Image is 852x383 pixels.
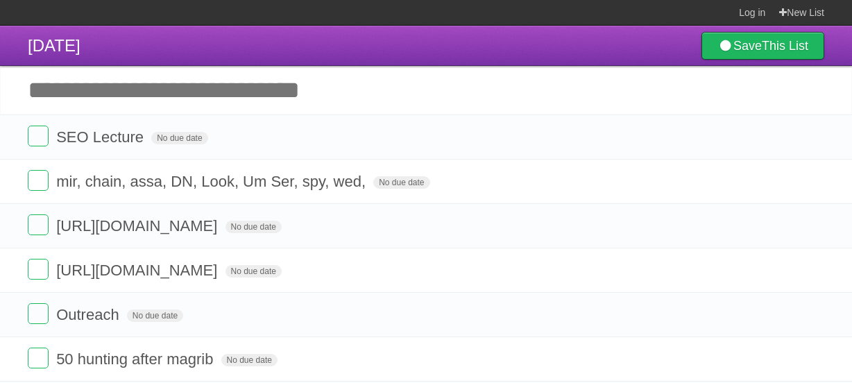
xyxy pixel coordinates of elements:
span: No due date [221,354,278,366]
span: [DATE] [28,36,80,55]
span: No due date [151,132,207,144]
span: mir, chain, assa, DN, Look, Um Ser, spy, wed, [56,173,369,190]
span: No due date [127,309,183,322]
span: [URL][DOMAIN_NAME] [56,262,221,279]
a: SaveThis List [701,32,824,60]
label: Done [28,303,49,324]
label: Done [28,126,49,146]
span: 50 hunting after magrib [56,350,216,368]
label: Done [28,214,49,235]
span: No due date [373,176,429,189]
label: Done [28,348,49,368]
label: Done [28,170,49,191]
span: [URL][DOMAIN_NAME] [56,217,221,235]
label: Done [28,259,49,280]
b: This List [762,39,808,53]
span: Outreach [56,306,123,323]
span: No due date [225,221,282,233]
span: No due date [225,265,282,278]
span: SEO Lecture [56,128,147,146]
